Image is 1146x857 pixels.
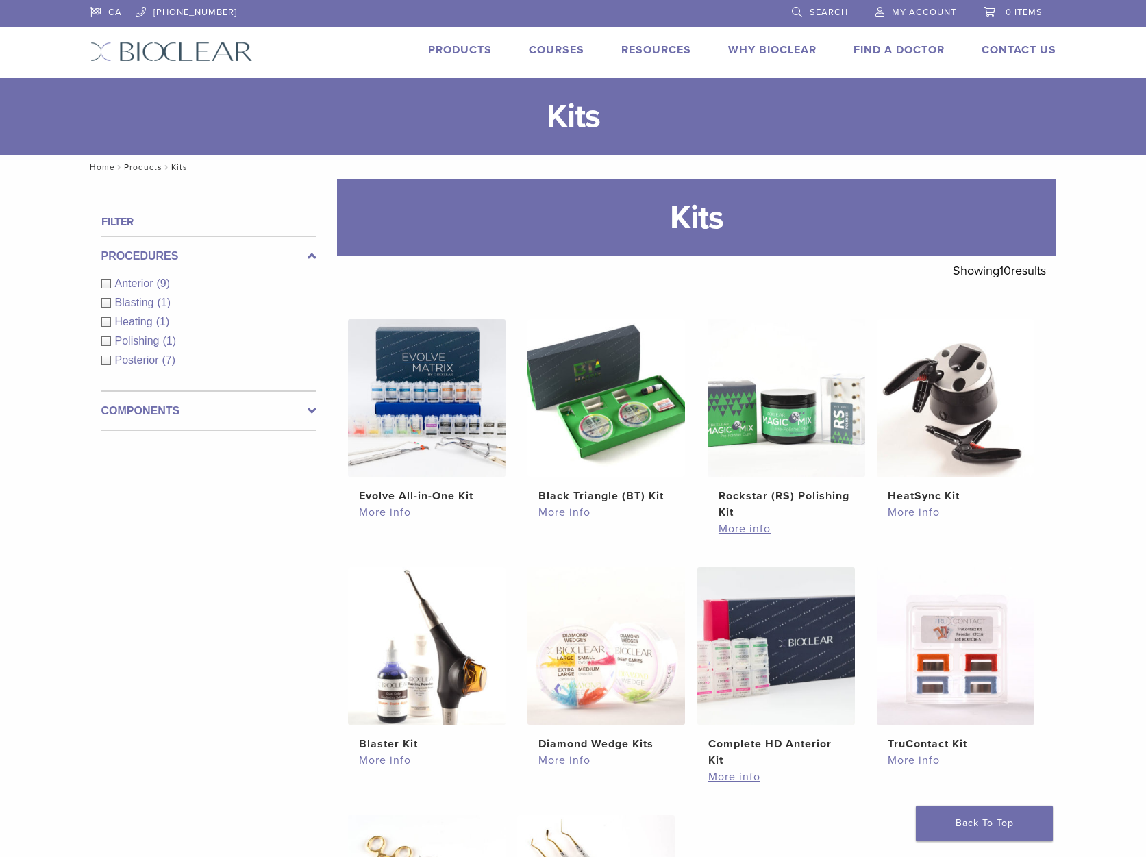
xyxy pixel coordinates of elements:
[876,567,1036,752] a: TruContact KitTruContact Kit
[428,43,492,57] a: Products
[527,319,686,504] a: Black Triangle (BT) KitBlack Triangle (BT) Kit
[101,214,316,230] h4: Filter
[157,297,171,308] span: (1)
[359,488,495,504] h2: Evolve All-in-One Kit
[347,319,507,504] a: Evolve All-in-One KitEvolve All-in-One Kit
[708,769,844,785] a: More info
[101,403,316,419] label: Components
[877,319,1034,477] img: HeatSync Kit
[348,567,506,725] img: Blaster Kit
[538,736,674,752] h2: Diamond Wedge Kits
[162,354,176,366] span: (7)
[916,806,1053,841] a: Back To Top
[527,319,685,477] img: Black Triangle (BT) Kit
[888,752,1023,769] a: More info
[157,277,171,289] span: (9)
[538,488,674,504] h2: Black Triangle (BT) Kit
[124,162,162,172] a: Products
[854,43,945,57] a: Find A Doctor
[527,567,685,725] img: Diamond Wedge Kits
[892,7,956,18] span: My Account
[115,316,156,327] span: Heating
[888,504,1023,521] a: More info
[86,162,115,172] a: Home
[697,567,856,769] a: Complete HD Anterior KitComplete HD Anterior Kit
[728,43,817,57] a: Why Bioclear
[810,7,848,18] span: Search
[888,488,1023,504] h2: HeatSync Kit
[621,43,691,57] a: Resources
[876,319,1036,504] a: HeatSync KitHeatSync Kit
[953,256,1046,285] p: Showing results
[80,155,1067,179] nav: Kits
[101,248,316,264] label: Procedures
[115,164,124,171] span: /
[538,504,674,521] a: More info
[1006,7,1043,18] span: 0 items
[115,354,162,366] span: Posterior
[707,319,867,521] a: Rockstar (RS) Polishing KitRockstar (RS) Polishing Kit
[708,736,844,769] h2: Complete HD Anterior Kit
[877,567,1034,725] img: TruContact Kit
[999,263,1011,278] span: 10
[90,42,253,62] img: Bioclear
[347,567,507,752] a: Blaster KitBlaster Kit
[359,504,495,521] a: More info
[156,316,170,327] span: (1)
[719,521,854,537] a: More info
[162,164,171,171] span: /
[115,335,163,347] span: Polishing
[162,335,176,347] span: (1)
[527,567,686,752] a: Diamond Wedge KitsDiamond Wedge Kits
[719,488,854,521] h2: Rockstar (RS) Polishing Kit
[697,567,855,725] img: Complete HD Anterior Kit
[348,319,506,477] img: Evolve All-in-One Kit
[529,43,584,57] a: Courses
[359,736,495,752] h2: Blaster Kit
[359,752,495,769] a: More info
[538,752,674,769] a: More info
[982,43,1056,57] a: Contact Us
[708,319,865,477] img: Rockstar (RS) Polishing Kit
[115,277,157,289] span: Anterior
[115,297,158,308] span: Blasting
[337,179,1056,256] h1: Kits
[888,736,1023,752] h2: TruContact Kit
